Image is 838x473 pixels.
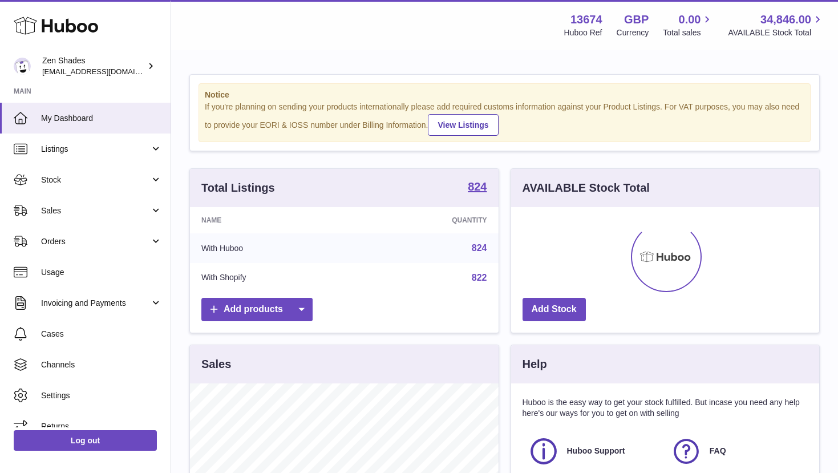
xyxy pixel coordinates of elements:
[472,273,487,282] a: 822
[523,397,808,419] p: Huboo is the easy way to get your stock fulfilled. But incase you need any help here's our ways f...
[468,181,487,192] strong: 824
[472,243,487,253] a: 824
[41,298,150,309] span: Invoicing and Payments
[41,267,162,278] span: Usage
[42,67,168,76] span: [EMAIL_ADDRESS][DOMAIN_NAME]
[760,12,811,27] span: 34,846.00
[728,12,824,38] a: 34,846.00 AVAILABLE Stock Total
[728,27,824,38] span: AVAILABLE Stock Total
[201,357,231,372] h3: Sales
[523,298,586,321] a: Add Stock
[14,58,31,75] img: hristo@zenshades.co.uk
[42,55,145,77] div: Zen Shades
[201,180,275,196] h3: Total Listings
[14,430,157,451] a: Log out
[570,12,602,27] strong: 13674
[564,27,602,38] div: Huboo Ref
[41,390,162,401] span: Settings
[356,207,498,233] th: Quantity
[624,12,649,27] strong: GBP
[190,263,356,293] td: With Shopify
[41,421,162,432] span: Returns
[190,233,356,263] td: With Huboo
[663,27,714,38] span: Total sales
[468,181,487,195] a: 824
[567,446,625,456] span: Huboo Support
[528,436,659,467] a: Huboo Support
[201,298,313,321] a: Add products
[41,205,150,216] span: Sales
[671,436,802,467] a: FAQ
[41,113,162,124] span: My Dashboard
[663,12,714,38] a: 0.00 Total sales
[41,329,162,339] span: Cases
[190,207,356,233] th: Name
[205,90,804,100] strong: Notice
[523,357,547,372] h3: Help
[710,446,726,456] span: FAQ
[41,359,162,370] span: Channels
[41,236,150,247] span: Orders
[41,175,150,185] span: Stock
[617,27,649,38] div: Currency
[205,102,804,136] div: If you're planning on sending your products internationally please add required customs informati...
[679,12,701,27] span: 0.00
[428,114,498,136] a: View Listings
[41,144,150,155] span: Listings
[523,180,650,196] h3: AVAILABLE Stock Total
